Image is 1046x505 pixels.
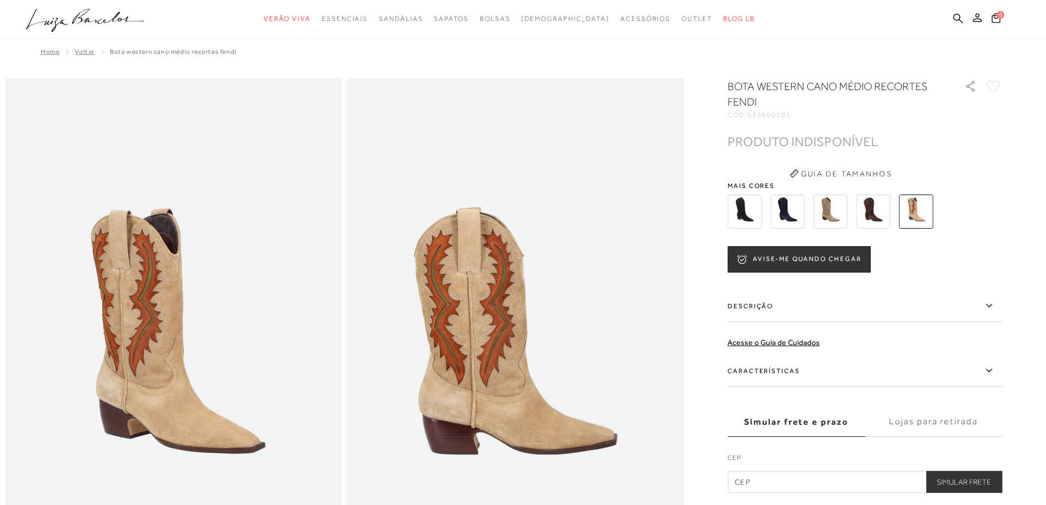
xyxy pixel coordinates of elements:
a: categoryNavScreenReaderText [379,9,423,29]
a: categoryNavScreenReaderText [620,9,670,29]
div: PRODUTO INDISPONÍVEL [728,136,878,147]
a: Voltar [75,48,94,56]
h1: BOTA WESTERN CANO MÉDIO RECORTES FENDI [728,79,933,109]
span: Acessórios [620,15,670,23]
span: Sapatos [434,15,468,23]
span: Verão Viva [264,15,311,23]
a: categoryNavScreenReaderText [434,9,468,29]
button: AVISE-ME QUANDO CHEGAR [728,246,870,273]
a: noSubCategoriesText [521,9,609,29]
span: [DEMOGRAPHIC_DATA] [521,15,609,23]
img: BOTA DE CANO MÉDIO COWBOY EM CAMURÇA PRETA [728,195,762,229]
label: Simular frete e prazo [728,407,865,437]
input: CEP [728,471,1002,493]
span: Essenciais [322,15,368,23]
a: Acesse o Guia de Cuidados [728,338,820,347]
span: Bolsas [480,15,511,23]
div: CÓD: [728,112,947,118]
button: Guia de Tamanhos [786,165,896,182]
span: 0 [997,11,1004,19]
span: Sandálias [379,15,423,23]
label: Características [728,355,1002,387]
a: Home [41,48,59,56]
span: Outlet [681,15,712,23]
label: Lojas para retirada [865,407,1002,437]
span: Mais cores [728,182,1002,189]
label: Descrição [728,290,1002,322]
span: 135900101 [747,111,791,119]
a: categoryNavScreenReaderText [322,9,368,29]
a: BLOG LB [723,9,755,29]
img: BOTA DE CANO MÉDIO COWBOY EM CAMURÇA CAFÉ [856,195,890,229]
button: 0 [988,12,1004,27]
button: Simular Frete [926,471,1002,493]
span: BOTA WESTERN CANO MÉDIO RECORTES FENDI [110,48,237,56]
a: categoryNavScreenReaderText [480,9,511,29]
img: BOTA WESTERN CANO MÉDIO RECORTES FENDI [899,195,933,229]
img: BOTA DE CANO MÉDIO COWBOY EM CAMURÇA AZUL NAVAL [770,195,804,229]
label: CEP [728,453,1002,468]
img: BOTA DE CANO MÉDIO COWBOY EM CAMURÇA BEGE FENDI [813,195,847,229]
a: categoryNavScreenReaderText [681,9,712,29]
span: BLOG LB [723,15,755,23]
a: categoryNavScreenReaderText [264,9,311,29]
